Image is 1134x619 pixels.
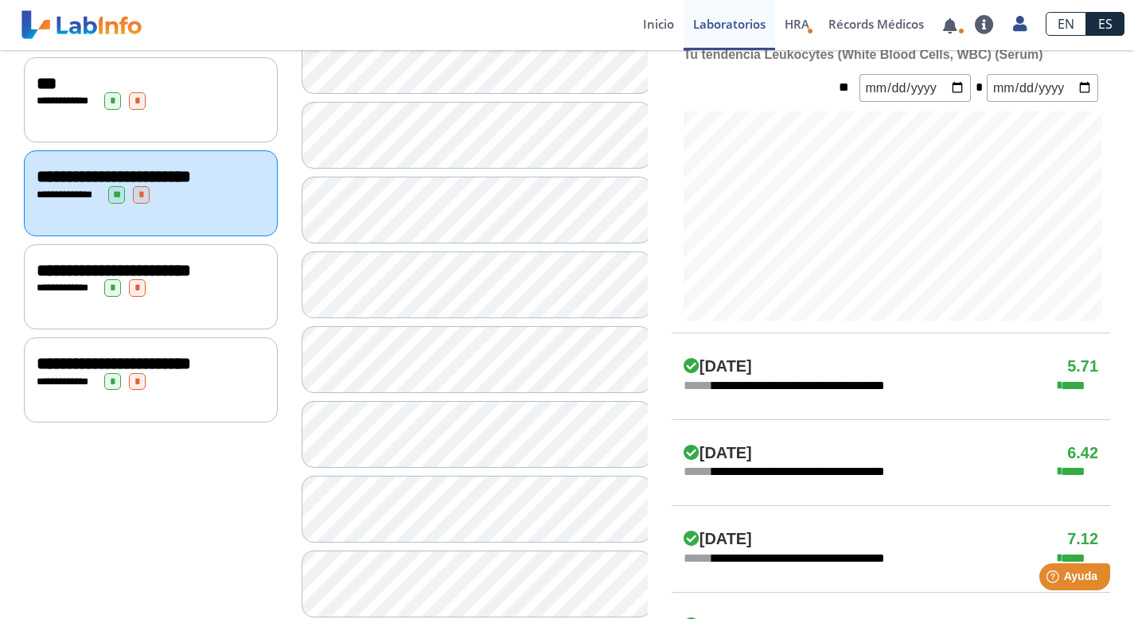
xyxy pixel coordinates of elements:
h4: 5.71 [1067,357,1098,376]
h4: 6.42 [1067,444,1098,463]
h4: 7.12 [1067,530,1098,549]
iframe: Help widget launcher [992,557,1116,601]
h4: [DATE] [684,357,752,376]
b: Tu tendencia Leukocytes (White Blood Cells, WBC) (Serum) [684,48,1043,61]
h4: [DATE] [684,444,752,463]
a: ES [1086,12,1124,36]
a: EN [1046,12,1086,36]
h4: [DATE] [684,530,752,549]
span: HRA [785,16,809,32]
input: mm/dd/yyyy [987,74,1098,102]
input: mm/dd/yyyy [859,74,971,102]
